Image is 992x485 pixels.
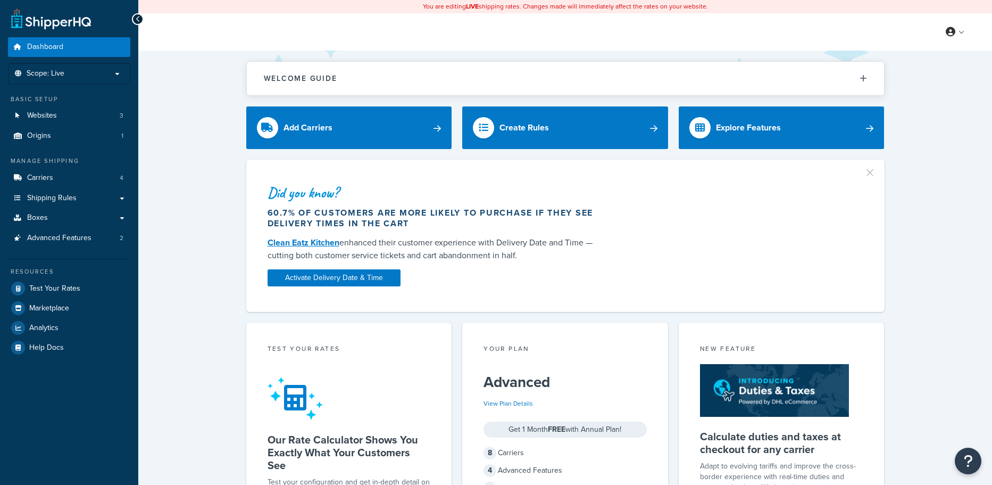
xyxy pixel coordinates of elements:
[120,111,123,120] span: 3
[27,174,53,183] span: Carriers
[8,188,130,208] a: Shipping Rules
[8,168,130,188] a: Carriers4
[268,344,431,356] div: Test your rates
[29,284,80,293] span: Test Your Rates
[8,318,130,338] a: Analytics
[268,185,604,200] div: Did you know?
[29,343,64,352] span: Help Docs
[548,424,565,435] strong: FREE
[284,120,332,135] div: Add Carriers
[27,131,51,141] span: Origins
[29,304,69,313] span: Marketplace
[484,463,647,478] div: Advanced Features
[484,446,647,461] div: Carriers
[8,106,130,126] a: Websites3
[8,228,130,248] a: Advanced Features2
[247,62,884,95] button: Welcome Guide
[27,69,64,78] span: Scope: Live
[27,234,91,243] span: Advanced Features
[8,157,130,166] div: Manage Shipping
[8,338,130,357] a: Help Docs
[462,106,668,149] a: Create Rules
[27,213,48,223] span: Boxes
[955,448,981,474] button: Open Resource Center
[268,208,604,229] div: 60.7% of customers are more likely to purchase if they see delivery times in the cart
[27,43,63,52] span: Dashboard
[120,234,123,243] span: 2
[27,111,57,120] span: Websites
[8,168,130,188] li: Carriers
[8,208,130,228] a: Boxes
[8,95,130,104] div: Basic Setup
[8,126,130,146] a: Origins1
[484,464,496,477] span: 4
[716,120,781,135] div: Explore Features
[246,106,452,149] a: Add Carriers
[484,422,647,438] div: Get 1 Month with Annual Plan!
[27,194,77,203] span: Shipping Rules
[484,399,533,408] a: View Plan Details
[499,120,549,135] div: Create Rules
[268,236,339,249] a: Clean Eatz Kitchen
[700,344,863,356] div: New Feature
[268,433,431,472] h5: Our Rate Calculator Shows You Exactly What Your Customers See
[8,126,130,146] li: Origins
[466,2,479,11] b: LIVE
[8,228,130,248] li: Advanced Features
[8,267,130,276] div: Resources
[484,344,647,356] div: Your Plan
[264,75,337,83] h2: Welcome Guide
[700,430,863,456] h5: Calculate duties and taxes at checkout for any carrier
[120,174,123,183] span: 4
[121,131,123,141] span: 1
[268,236,604,262] div: enhanced their customer experience with Delivery Date and Time — cutting both customer service ti...
[8,37,130,57] a: Dashboard
[8,279,130,298] a: Test Your Rates
[268,269,401,286] a: Activate Delivery Date & Time
[8,299,130,318] a: Marketplace
[484,374,647,391] h5: Advanced
[8,106,130,126] li: Websites
[484,447,496,459] span: 8
[679,106,885,149] a: Explore Features
[29,324,59,333] span: Analytics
